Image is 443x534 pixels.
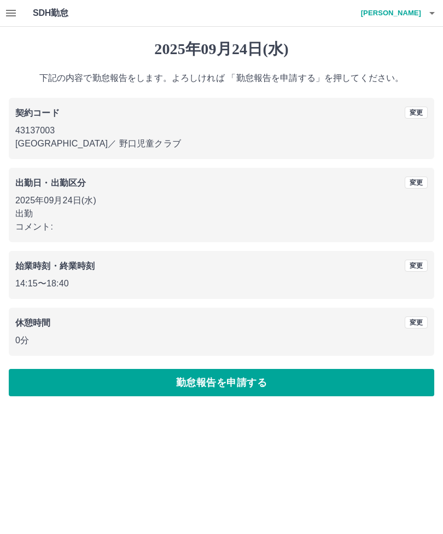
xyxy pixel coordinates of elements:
b: 始業時刻・終業時刻 [15,261,95,271]
p: 2025年09月24日(水) [15,194,428,207]
p: 出勤 [15,207,428,220]
button: 勤怠報告を申請する [9,369,434,396]
button: 変更 [405,107,428,119]
b: 出勤日・出勤区分 [15,178,86,187]
button: 変更 [405,177,428,189]
p: 0分 [15,334,428,347]
button: 変更 [405,260,428,272]
p: [GEOGRAPHIC_DATA] ／ 野口児童クラブ [15,137,428,150]
p: コメント: [15,220,428,233]
b: 休憩時間 [15,318,51,327]
b: 契約コード [15,108,60,118]
p: 14:15 〜 18:40 [15,277,428,290]
button: 変更 [405,316,428,328]
h1: 2025年09月24日(水) [9,40,434,58]
p: 下記の内容で勤怠報告をします。よろしければ 「勤怠報告を申請する」を押してください。 [9,72,434,85]
p: 43137003 [15,124,428,137]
